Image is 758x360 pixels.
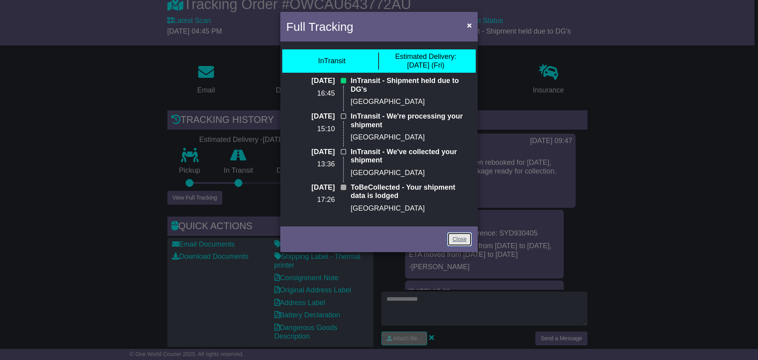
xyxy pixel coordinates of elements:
button: Close [463,17,476,33]
a: Close [447,232,472,246]
p: ToBeCollected - Your shipment data is lodged [351,183,472,200]
p: 15:10 [286,125,335,134]
p: 13:36 [286,160,335,169]
p: [GEOGRAPHIC_DATA] [351,133,472,142]
div: InTransit [318,57,345,66]
p: InTransit - We're processing your shipment [351,112,472,129]
p: [GEOGRAPHIC_DATA] [351,204,472,213]
p: [DATE] [286,148,335,156]
span: Estimated Delivery: [395,53,456,60]
p: [DATE] [286,77,335,85]
p: 16:45 [286,89,335,98]
p: [GEOGRAPHIC_DATA] [351,98,472,106]
p: [DATE] [286,112,335,121]
p: [GEOGRAPHIC_DATA] [351,169,472,177]
p: InTransit - We've collected your shipment [351,148,472,165]
p: [DATE] [286,183,335,192]
p: 17:26 [286,196,335,204]
p: InTransit - Shipment held due to DG's [351,77,472,94]
h4: Full Tracking [286,18,353,36]
span: × [467,21,472,30]
div: [DATE] (Fri) [395,53,456,70]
